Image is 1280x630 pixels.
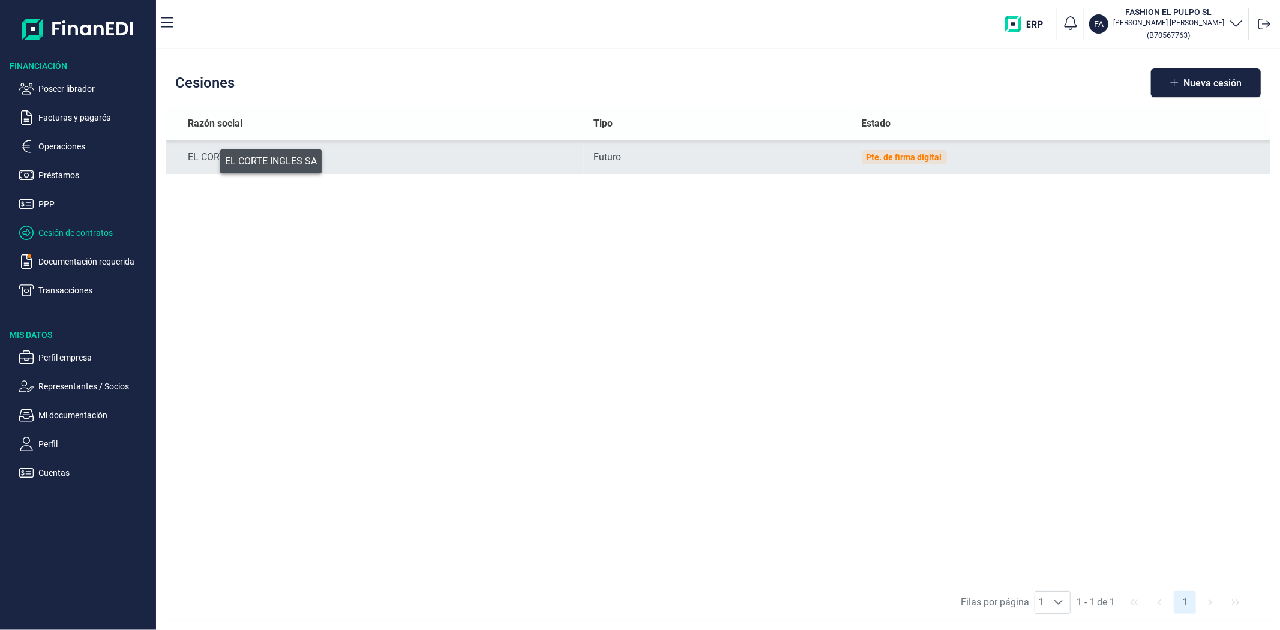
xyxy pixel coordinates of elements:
p: Representantes / Socios [38,379,151,394]
button: Poseer librador [19,82,151,96]
h2: Cesiones [175,74,235,91]
button: Perfil [19,437,151,451]
div: Futuro [593,150,842,164]
span: Razón social [188,116,242,131]
h3: FASHION EL PULPO SL [1113,6,1224,18]
p: Mi documentación [38,408,151,422]
p: FA [1094,18,1104,30]
p: Cuentas [38,466,151,480]
p: Préstamos [38,168,151,182]
button: Page 1 [1174,591,1197,614]
button: Representantes / Socios [19,379,151,394]
p: Poseer librador [38,82,151,96]
button: PPP [19,197,151,211]
button: Nueva cesión [1151,68,1261,97]
div: EL CORTE INGLES SA [188,150,575,164]
button: Facturas y pagarés [19,110,151,125]
button: Cesión de contratos [19,226,151,240]
button: Operaciones [19,139,151,154]
span: Tipo [593,116,613,131]
div: Pte. de firma digital [867,152,942,162]
img: erp [1005,16,1052,32]
p: Transacciones [38,283,151,298]
p: Documentación requerida [38,254,151,269]
button: Préstamos [19,168,151,182]
button: Transacciones [19,283,151,298]
p: [PERSON_NAME] [PERSON_NAME] [1113,18,1224,28]
p: Facturas y pagarés [38,110,151,125]
button: Documentación requerida [19,254,151,269]
p: Perfil empresa [38,350,151,365]
button: FAFASHION EL PULPO SL[PERSON_NAME] [PERSON_NAME](B70567763) [1089,6,1243,42]
p: Cesión de contratos [38,226,151,240]
small: Copiar cif [1147,31,1191,40]
img: Logo de aplicación [22,10,134,48]
p: Operaciones [38,139,151,154]
button: Cuentas [19,466,151,480]
button: Perfil empresa [19,350,151,365]
button: Mi documentación [19,408,151,422]
p: PPP [38,197,151,211]
span: Filas por página [961,595,1030,610]
span: Nueva cesión [1183,79,1242,88]
p: Perfil [38,437,151,451]
span: Estado [862,116,891,131]
span: 1 [1035,592,1048,613]
span: 1 - 1 de 1 [1072,591,1120,614]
